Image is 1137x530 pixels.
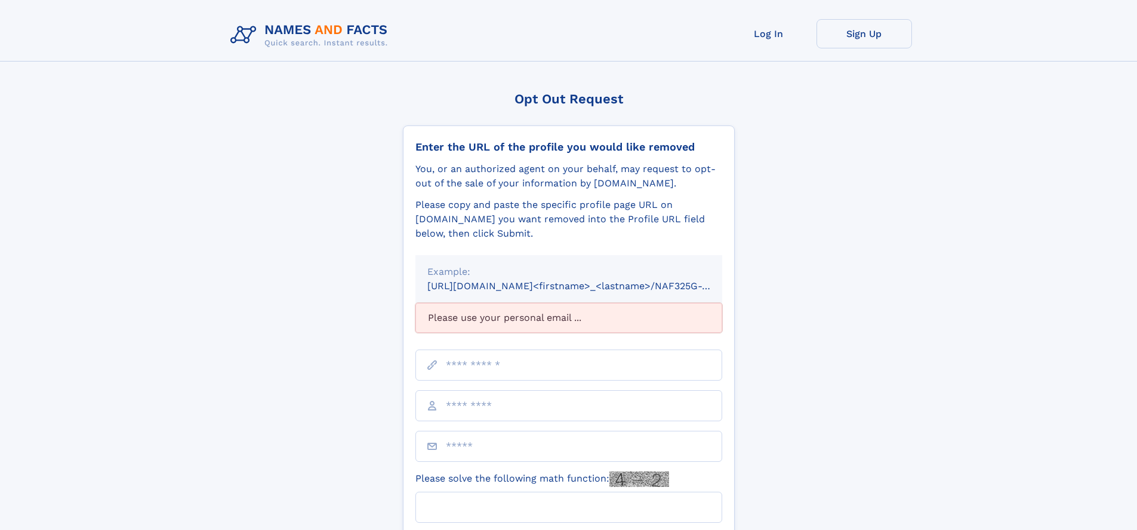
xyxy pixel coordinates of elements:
div: Please copy and paste the specific profile page URL on [DOMAIN_NAME] you want removed into the Pr... [415,198,722,241]
label: Please solve the following math function: [415,471,669,487]
a: Log In [721,19,816,48]
div: Example: [427,265,710,279]
small: [URL][DOMAIN_NAME]<firstname>_<lastname>/NAF325G-xxxxxxxx [427,280,745,292]
div: Opt Out Request [403,91,735,106]
div: You, or an authorized agent on your behalf, may request to opt-out of the sale of your informatio... [415,162,722,191]
a: Sign Up [816,19,912,48]
img: Logo Names and Facts [226,19,398,51]
div: Please use your personal email ... [415,303,722,333]
div: Enter the URL of the profile you would like removed [415,140,722,154]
